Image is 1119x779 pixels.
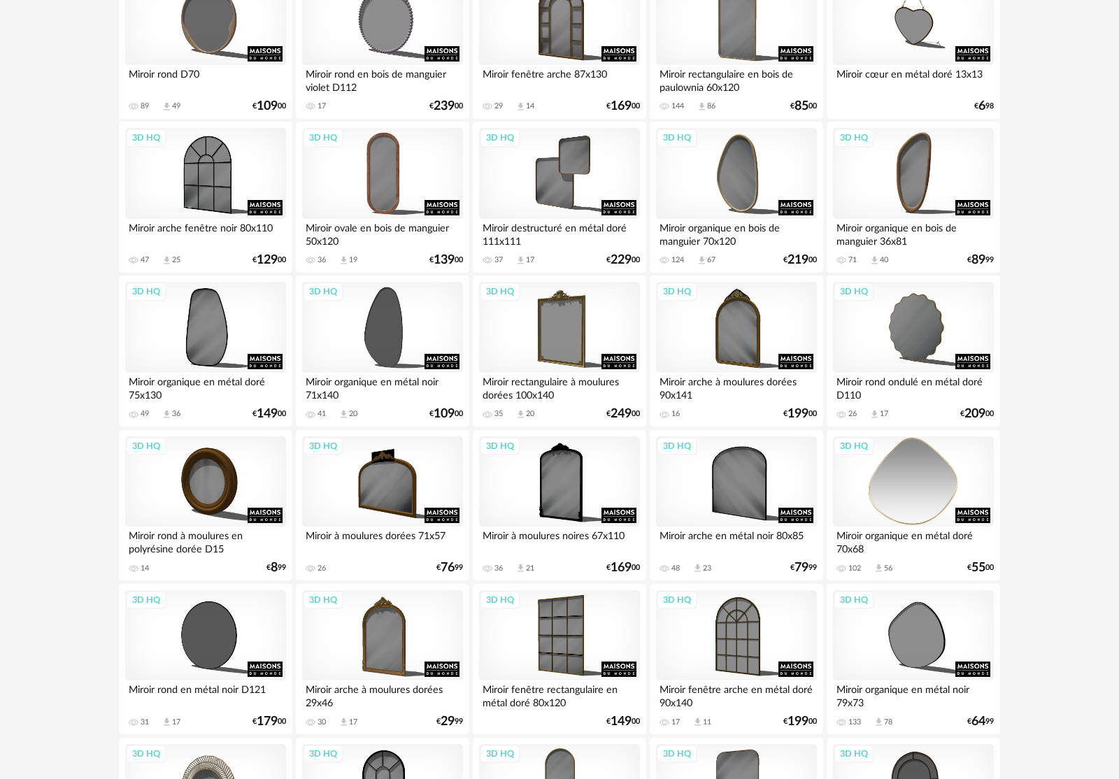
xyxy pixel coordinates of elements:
span: Download icon [162,101,172,112]
div: € 99 [266,563,286,573]
div: Miroir rond en métal noir D121 [125,680,286,708]
div: 89 [141,101,149,111]
div: Miroir à moulures dorées 71x57 [302,527,463,555]
div: Miroir arche à moulures dorées 90x141 [656,373,817,401]
div: Miroir ovale en bois de manguier 50x120 [302,219,463,247]
div: 19 [349,255,357,265]
span: Download icon [162,255,172,266]
span: 29 [441,717,455,727]
div: 3D HQ [480,283,520,301]
span: 219 [787,255,808,265]
div: Miroir organique en bois de manguier 70x120 [656,219,817,247]
span: 239 [434,101,455,111]
div: 3D HQ [657,745,697,763]
a: 3D HQ Miroir fenêtre arche en métal doré 90x140 17 Download icon 11 €19900 [650,584,823,735]
span: Download icon [692,563,703,573]
div: 3D HQ [834,745,874,763]
div: € 00 [783,409,817,419]
span: 79 [794,563,808,573]
span: 149 [257,409,278,419]
div: 40 [880,255,888,265]
div: 3D HQ [303,437,343,455]
div: 21 [526,564,534,573]
div: € 00 [606,101,640,111]
div: 3D HQ [303,745,343,763]
div: 25 [172,255,180,265]
a: 3D HQ Miroir organique en métal doré 70x68 102 Download icon 56 €5500 [827,430,1000,581]
div: 3D HQ [834,437,874,455]
div: 3D HQ [834,591,874,609]
span: Download icon [338,409,349,420]
div: Miroir organique en métal noir 79x73 [833,680,994,708]
div: 3D HQ [126,129,166,147]
span: 76 [441,563,455,573]
div: € 99 [967,717,994,727]
span: 64 [971,717,985,727]
div: 23 [703,564,711,573]
div: € 00 [783,255,817,265]
div: 49 [141,409,149,419]
div: 36 [318,255,326,265]
div: 3D HQ [834,283,874,301]
a: 3D HQ Miroir arche en métal noir 80x85 48 Download icon 23 €7999 [650,430,823,581]
div: € 99 [436,717,463,727]
div: 36 [494,564,503,573]
div: Miroir arche à moulures dorées 29x46 [302,680,463,708]
span: Download icon [338,717,349,727]
span: 199 [787,717,808,727]
div: 20 [526,409,534,419]
div: 3D HQ [480,591,520,609]
a: 3D HQ Miroir arche à moulures dorées 29x46 30 Download icon 17 €2999 [296,584,469,735]
span: 6 [978,101,985,111]
div: Miroir rond en bois de manguier violet D112 [302,65,463,93]
div: 14 [526,101,534,111]
div: Miroir rectangulaire en bois de paulownia 60x120 [656,65,817,93]
span: Download icon [162,717,172,727]
div: 56 [884,564,892,573]
div: Miroir arche fenêtre noir 80x110 [125,219,286,247]
a: 3D HQ Miroir rond en métal noir D121 31 Download icon 17 €17900 [119,584,292,735]
div: Miroir destructuré en métal doré 111x111 [479,219,640,247]
div: Miroir à moulures noires 67x110 [479,527,640,555]
div: 29 [494,101,503,111]
span: 169 [611,563,632,573]
div: € 00 [960,409,994,419]
div: 86 [707,101,715,111]
div: Miroir organique en métal noir 71x140 [302,373,463,401]
div: € 00 [606,409,640,419]
span: 179 [257,717,278,727]
span: 109 [434,409,455,419]
a: 3D HQ Miroir organique en métal noir 79x73 133 Download icon 78 €6499 [827,584,1000,735]
span: 139 [434,255,455,265]
span: Download icon [869,255,880,266]
div: € 00 [606,563,640,573]
div: € 00 [252,409,286,419]
div: 14 [141,564,149,573]
span: 55 [971,563,985,573]
div: 17 [172,717,180,727]
div: Miroir rond D70 [125,65,286,93]
div: Miroir fenêtre arche en métal doré 90x140 [656,680,817,708]
span: Download icon [515,101,526,112]
div: € 00 [967,563,994,573]
div: 37 [494,255,503,265]
a: 3D HQ Miroir arche fenêtre noir 80x110 47 Download icon 25 €12900 [119,122,292,273]
div: 3D HQ [126,745,166,763]
div: 17 [671,717,680,727]
div: 102 [848,564,861,573]
div: 3D HQ [126,437,166,455]
span: Download icon [338,255,349,266]
a: 3D HQ Miroir destructuré en métal doré 111x111 37 Download icon 17 €22900 [473,122,646,273]
div: 49 [172,101,180,111]
span: Download icon [697,101,707,112]
a: 3D HQ Miroir organique en métal noir 71x140 41 Download icon 20 €10900 [296,276,469,427]
div: 16 [671,409,680,419]
div: 17 [880,409,888,419]
div: Miroir arche en métal noir 80x85 [656,527,817,555]
div: € 99 [436,563,463,573]
div: 17 [318,101,326,111]
div: 17 [349,717,357,727]
span: Download icon [874,717,884,727]
span: 169 [611,101,632,111]
span: Download icon [869,409,880,420]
